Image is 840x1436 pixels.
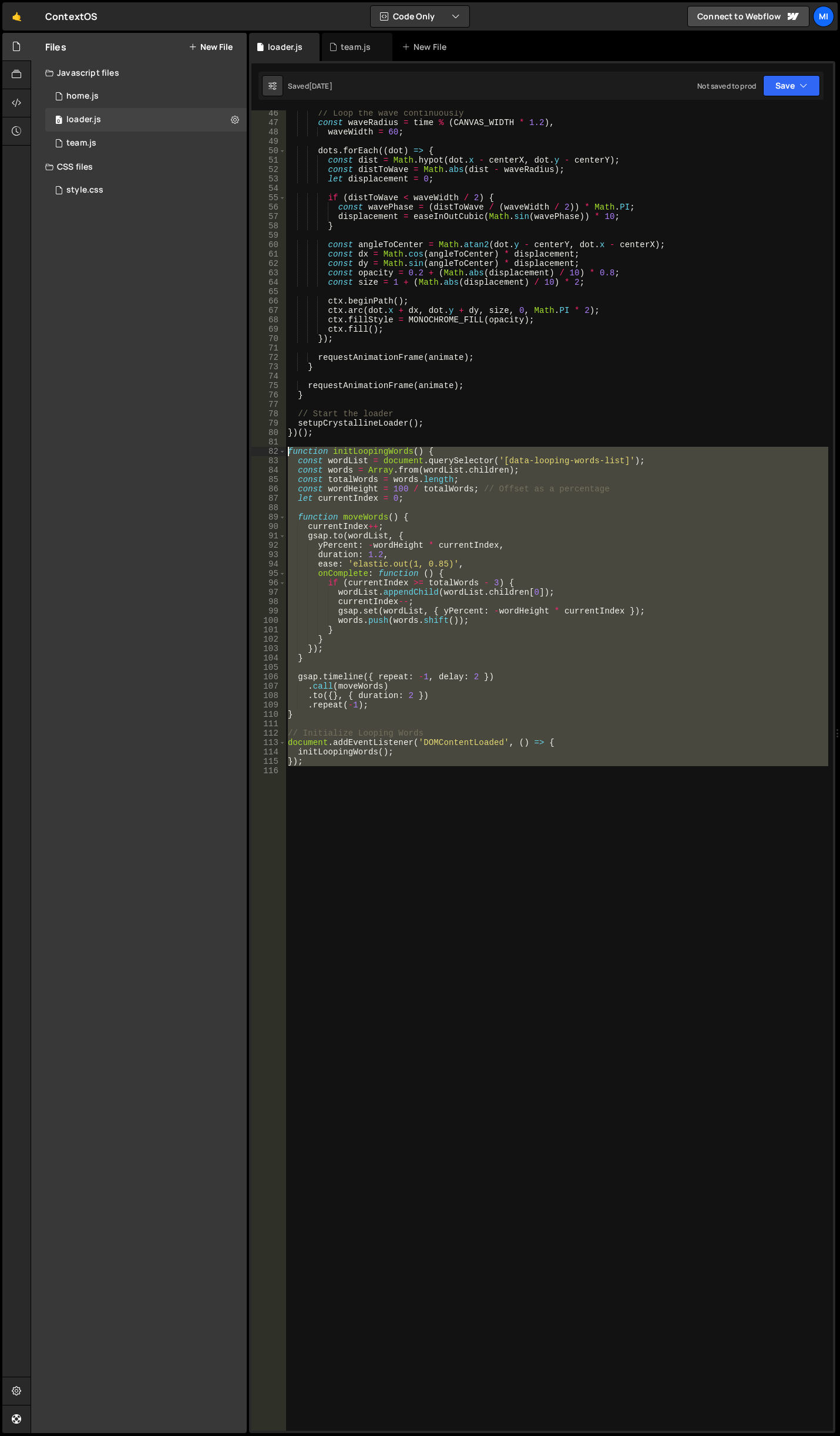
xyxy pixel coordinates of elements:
div: 116 [251,766,286,776]
div: 58 [251,221,286,231]
div: 113 [251,738,286,747]
div: 104 [251,653,286,663]
div: loader.js [66,114,101,125]
div: 79 [251,419,286,428]
div: 70 [251,334,286,343]
div: team.js [66,138,96,149]
div: 57 [251,212,286,221]
div: 114 [251,747,286,757]
div: 99 [251,606,286,616]
div: 87 [251,494,286,503]
div: 85 [251,475,286,484]
div: 95 [251,569,286,578]
div: 98 [251,597,286,606]
div: 64 [251,278,286,287]
div: 111 [251,719,286,729]
div: 80 [251,428,286,437]
button: Code Only [371,6,469,27]
div: 89 [251,513,286,522]
div: 52 [251,165,286,174]
a: Mi [813,6,834,27]
div: 53 [251,174,286,184]
button: Save [763,75,820,96]
div: 84 [251,466,286,475]
div: team.js [341,41,371,53]
div: 16245/43778.js [45,108,247,132]
div: 115 [251,757,286,766]
div: 102 [251,635,286,644]
div: 93 [251,550,286,559]
div: 81 [251,437,286,447]
div: 90 [251,522,286,531]
button: New File [189,42,233,52]
a: Connect to Webflow [687,6,809,27]
div: 77 [251,400,286,409]
div: 94 [251,559,286,569]
div: 62 [251,259,286,268]
div: 92 [251,541,286,550]
div: 106 [251,672,286,682]
div: [DATE] [309,81,332,91]
div: 101 [251,625,286,635]
div: 67 [251,306,286,315]
div: 75 [251,381,286,390]
div: 66 [251,296,286,306]
div: 103 [251,644,286,653]
div: 110 [251,710,286,719]
div: 16245/44300.js [45,132,247,155]
div: 82 [251,447,286,456]
div: 74 [251,372,286,381]
div: 108 [251,691,286,700]
div: loader.js [268,41,303,53]
div: 86 [251,484,286,494]
div: Javascript files [31,61,247,85]
div: 69 [251,325,286,334]
div: 78 [251,409,286,419]
div: 72 [251,353,286,362]
div: 54 [251,184,286,193]
div: 68 [251,315,286,325]
div: 71 [251,343,286,353]
div: 55 [251,193,286,203]
div: style.css [66,185,103,195]
div: 109 [251,700,286,710]
div: 48 [251,127,286,137]
div: New File [402,41,451,53]
div: 50 [251,146,286,156]
div: 59 [251,231,286,240]
div: 107 [251,682,286,691]
div: 105 [251,663,286,672]
a: 🤙 [2,2,31,31]
h2: Files [45,41,66,53]
div: 63 [251,268,286,278]
div: 56 [251,203,286,212]
div: 61 [251,250,286,259]
div: 100 [251,616,286,625]
div: 96 [251,578,286,588]
div: 112 [251,729,286,738]
div: 97 [251,588,286,597]
div: 46 [251,109,286,118]
div: 16245/43774.css [45,178,247,202]
div: 60 [251,240,286,250]
div: Not saved to prod [697,81,756,91]
div: 49 [251,137,286,146]
div: 76 [251,390,286,400]
div: ContextOS [45,9,98,23]
div: 73 [251,362,286,372]
span: 0 [55,116,62,126]
div: 88 [251,503,286,513]
div: 91 [251,531,286,541]
div: 65 [251,287,286,296]
div: 51 [251,156,286,165]
div: CSS files [31,155,247,178]
div: 83 [251,456,286,466]
div: home.js [66,91,99,102]
div: 16245/43776.js [45,85,247,108]
div: Saved [288,81,332,91]
div: 47 [251,118,286,127]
